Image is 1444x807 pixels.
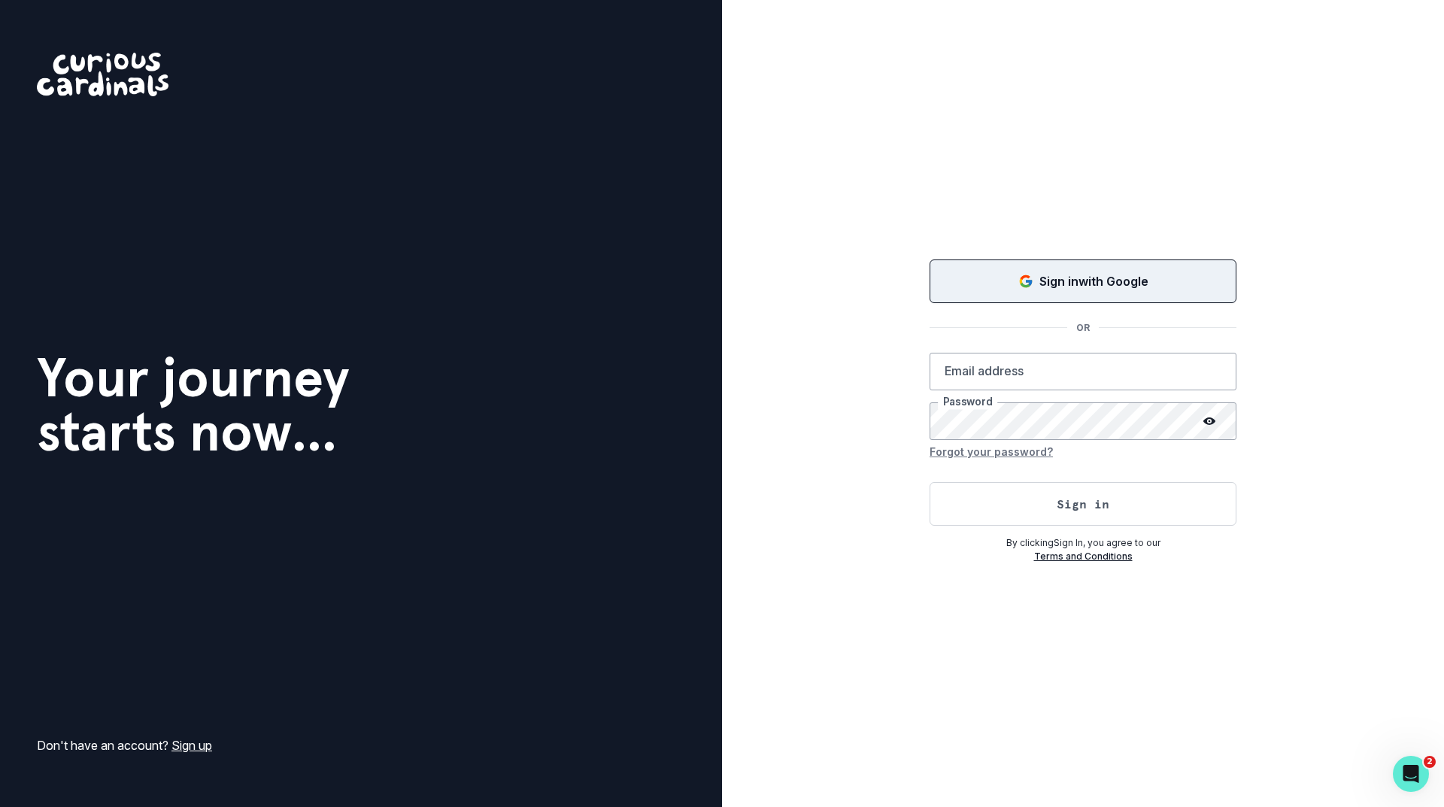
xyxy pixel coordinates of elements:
p: Sign in with Google [1039,272,1148,290]
button: Forgot your password? [930,440,1053,464]
a: Terms and Conditions [1034,551,1133,562]
p: Don't have an account? [37,736,212,754]
button: Sign in [930,482,1236,526]
iframe: Intercom live chat [1393,756,1429,792]
a: Sign up [171,738,212,753]
p: OR [1067,321,1099,335]
h1: Your journey starts now... [37,350,350,459]
button: Sign in with Google (GSuite) [930,259,1236,303]
img: Curious Cardinals Logo [37,53,168,96]
span: 2 [1424,756,1436,768]
p: By clicking Sign In , you agree to our [930,536,1236,550]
